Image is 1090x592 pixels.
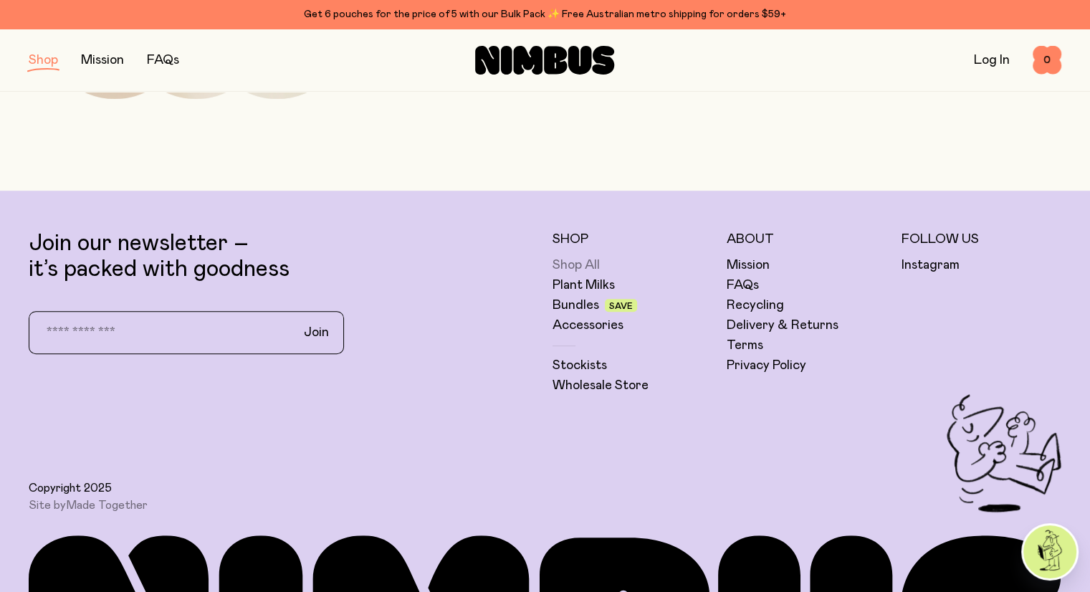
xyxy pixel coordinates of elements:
[553,357,607,374] a: Stockists
[727,317,838,334] a: Delivery & Returns
[29,481,112,495] span: Copyright 2025
[727,337,763,354] a: Terms
[304,324,329,341] span: Join
[81,54,124,67] a: Mission
[147,54,179,67] a: FAQs
[553,257,600,274] a: Shop All
[727,277,759,294] a: FAQs
[727,257,770,274] a: Mission
[66,500,148,511] a: Made Together
[1033,46,1061,75] button: 0
[29,6,1061,23] div: Get 6 pouches for the price of 5 with our Bulk Pack ✨ Free Australian metro shipping for orders $59+
[727,357,806,374] a: Privacy Policy
[902,257,960,274] a: Instagram
[727,297,784,314] a: Recycling
[1023,525,1076,578] img: agent
[609,302,633,310] span: Save
[553,231,713,248] h5: Shop
[974,54,1010,67] a: Log In
[553,297,599,314] a: Bundles
[727,231,887,248] h5: About
[553,317,623,334] a: Accessories
[553,277,615,294] a: Plant Milks
[292,318,340,348] button: Join
[29,231,538,282] p: Join our newsletter – it’s packed with goodness
[29,498,148,512] span: Site by
[553,377,649,394] a: Wholesale Store
[902,231,1062,248] h5: Follow Us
